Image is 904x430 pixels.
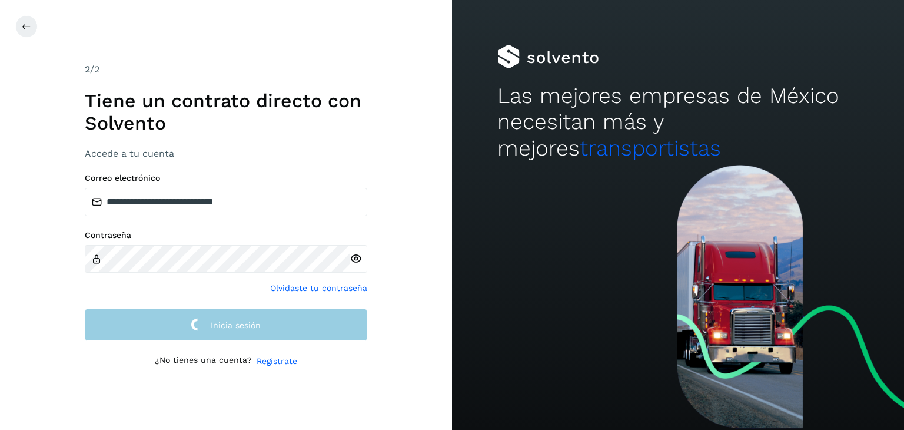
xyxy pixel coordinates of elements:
button: Inicia sesión [85,309,367,341]
a: Regístrate [257,355,297,368]
a: Olvidaste tu contraseña [270,282,367,295]
span: 2 [85,64,90,75]
p: ¿No tienes una cuenta? [155,355,252,368]
label: Contraseña [85,230,367,240]
label: Correo electrónico [85,173,367,183]
h2: Las mejores empresas de México necesitan más y mejores [497,83,859,161]
div: /2 [85,62,367,77]
span: transportistas [580,135,721,161]
h3: Accede a tu cuenta [85,148,367,159]
h1: Tiene un contrato directo con Solvento [85,90,367,135]
span: Inicia sesión [211,321,261,329]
